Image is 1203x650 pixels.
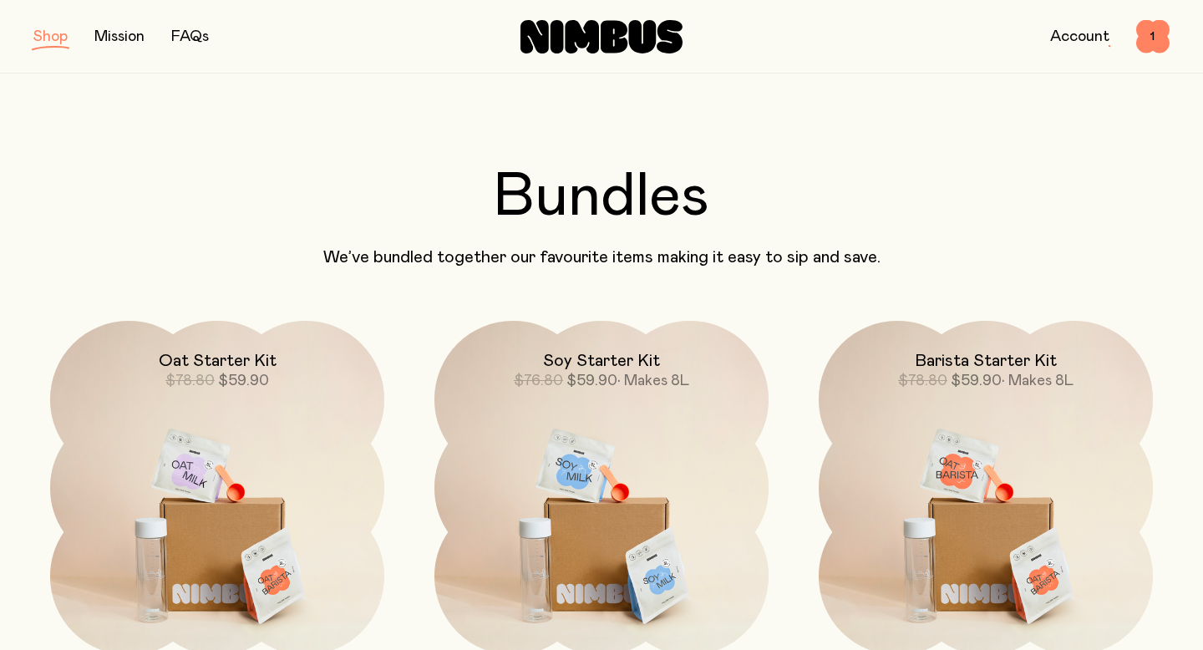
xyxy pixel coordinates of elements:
[898,373,947,388] span: $78.80
[1002,373,1074,388] span: • Makes 8L
[159,351,277,371] h2: Oat Starter Kit
[566,373,617,388] span: $59.90
[617,373,689,388] span: • Makes 8L
[514,373,563,388] span: $76.80
[915,351,1057,371] h2: Barista Starter Kit
[33,167,1170,227] h2: Bundles
[951,373,1002,388] span: $59.90
[171,29,209,44] a: FAQs
[218,373,269,388] span: $59.90
[543,351,660,371] h2: Soy Starter Kit
[33,247,1170,267] p: We’ve bundled together our favourite items making it easy to sip and save.
[165,373,215,388] span: $78.80
[94,29,145,44] a: Mission
[1050,29,1109,44] a: Account
[1136,20,1170,53] button: 1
